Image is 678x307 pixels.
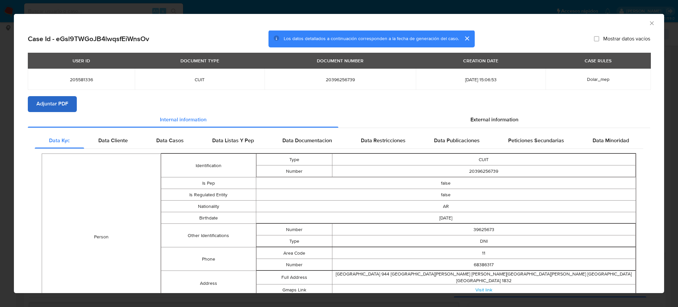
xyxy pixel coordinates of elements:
[49,137,70,145] span: Data Kyc
[161,224,256,247] td: Other Identifications
[594,36,599,41] input: Mostrar datos vacíos
[256,235,332,247] td: Type
[256,189,636,201] td: false
[28,112,650,128] div: Detailed info
[212,137,254,145] span: Data Listas Y Pep
[98,137,128,145] span: Data Cliente
[256,247,332,259] td: Area Code
[256,177,636,189] td: false
[36,97,68,111] span: Adjuntar PDF
[161,201,256,212] td: Nationality
[161,154,256,177] td: Identification
[161,177,256,189] td: Is Pep
[587,76,609,83] span: Dolar_mep
[581,55,615,66] div: CASE RULES
[649,20,654,26] button: Cerrar ventana
[143,77,257,83] span: CUIT
[161,247,256,271] td: Phone
[272,77,408,83] span: 20396256739
[459,31,475,46] button: cerrar
[256,224,332,235] td: Number
[35,133,643,149] div: Detailed internal info
[332,165,635,177] td: 20396256739
[256,259,332,271] td: Number
[361,137,406,145] span: Data Restricciones
[256,165,332,177] td: Number
[332,154,635,165] td: CUIT
[475,286,492,293] a: Visit link
[332,259,635,271] td: 68386317
[332,224,635,235] td: 39625673
[256,284,332,296] td: Gmaps Link
[28,34,149,43] h2: Case Id - eGsl9TWGoJB4lwqsfEiWnsOv
[36,77,127,83] span: 205581336
[603,35,650,42] span: Mostrar datos vacíos
[332,247,635,259] td: 11
[332,271,635,284] td: [GEOGRAPHIC_DATA] 944 [GEOGRAPHIC_DATA][PERSON_NAME] [PERSON_NAME][GEOGRAPHIC_DATA][PERSON_NAME] ...
[14,14,664,293] div: closure-recommendation-modal
[161,271,256,296] td: Address
[470,116,518,124] span: External information
[28,96,77,112] button: Adjuntar PDF
[284,35,459,42] span: Los datos detallados a continuación corresponden a la fecha de generación del caso.
[161,212,256,224] td: Birthdate
[69,55,94,66] div: USER ID
[282,137,332,145] span: Data Documentacion
[256,154,332,165] td: Type
[176,55,223,66] div: DOCUMENT TYPE
[156,137,184,145] span: Data Casos
[161,189,256,201] td: Is Regulated Entity
[256,271,332,284] td: Full Address
[313,55,367,66] div: DOCUMENT NUMBER
[256,201,636,212] td: AR
[593,137,629,145] span: Data Minoridad
[332,235,635,247] td: DNI
[434,137,480,145] span: Data Publicaciones
[459,55,502,66] div: CREATION DATE
[424,77,538,83] span: [DATE] 15:06:53
[508,137,564,145] span: Peticiones Secundarias
[160,116,207,124] span: Internal information
[256,212,636,224] td: [DATE]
